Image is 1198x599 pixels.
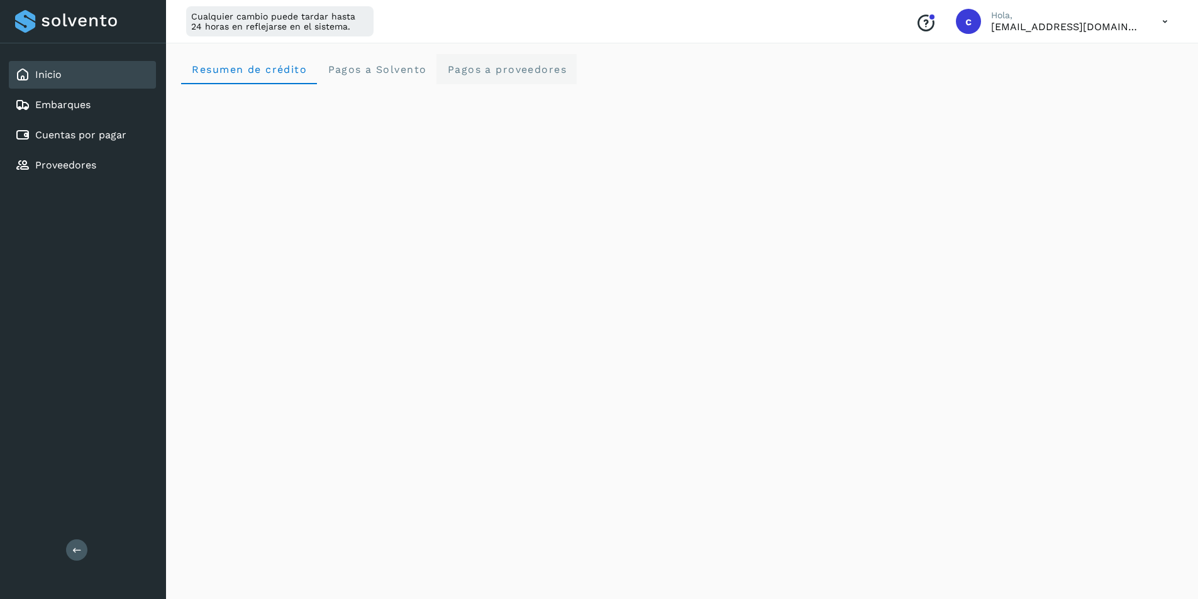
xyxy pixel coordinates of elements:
a: Cuentas por pagar [35,129,126,141]
a: Embarques [35,99,91,111]
p: Hola, [991,10,1142,21]
p: contabilidad5@easo.com [991,21,1142,33]
a: Inicio [35,69,62,80]
div: Cuentas por pagar [9,121,156,149]
span: Resumen de crédito [191,63,307,75]
div: Embarques [9,91,156,119]
span: Pagos a Solvento [327,63,426,75]
span: Pagos a proveedores [446,63,567,75]
a: Proveedores [35,159,96,171]
div: Proveedores [9,151,156,179]
div: Cualquier cambio puede tardar hasta 24 horas en reflejarse en el sistema. [186,6,374,36]
div: Inicio [9,61,156,89]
